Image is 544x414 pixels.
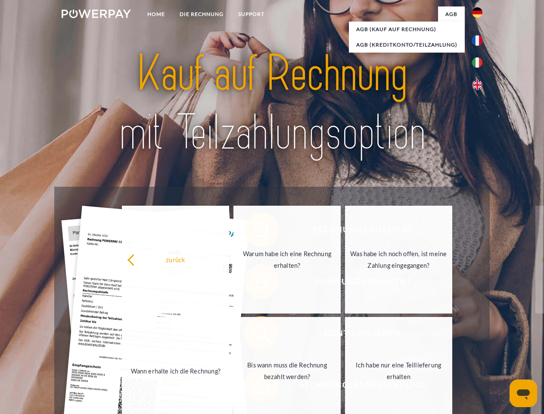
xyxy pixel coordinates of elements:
div: Wann erhalte ich die Rechnung? [127,365,224,376]
div: Bis wann muss die Rechnung bezahlt werden? [239,359,336,383]
img: it [472,57,482,68]
img: en [472,80,482,90]
img: fr [472,35,482,46]
div: Warum habe ich eine Rechnung erhalten? [239,248,336,271]
a: agb [438,6,465,22]
a: DIE RECHNUNG [172,6,231,22]
img: de [472,7,482,18]
iframe: Schaltfläche zum Öffnen des Messaging-Fensters [510,379,537,407]
a: AGB (Kauf auf Rechnung) [349,22,465,37]
div: Was habe ich noch offen, ist meine Zahlung eingegangen? [350,248,447,271]
a: AGB (Kreditkonto/Teilzahlung) [349,37,465,53]
a: Home [140,6,172,22]
div: zurück [127,254,224,265]
img: logo-powerpay-white.svg [62,9,131,18]
div: Ich habe nur eine Teillieferung erhalten [350,359,447,383]
img: title-powerpay_de.svg [82,41,462,165]
a: Was habe ich noch offen, ist meine Zahlung eingegangen? [345,206,452,314]
a: SUPPORT [231,6,272,22]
